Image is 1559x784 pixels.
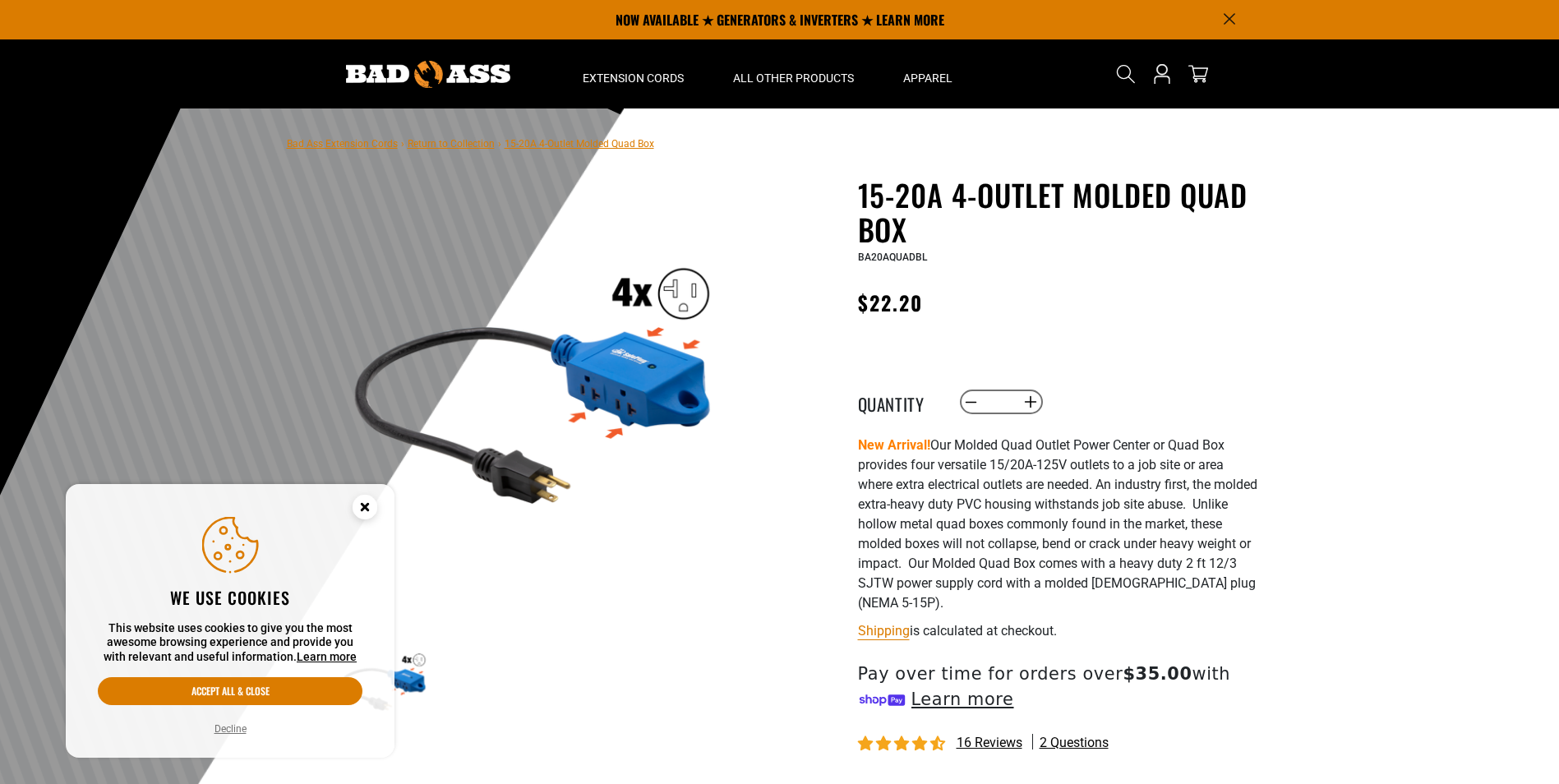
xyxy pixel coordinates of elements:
a: Shipping [858,623,910,639]
nav: breadcrumbs [287,133,654,153]
button: Accept all & close [98,677,362,705]
p: Our Molded Quad Outlet Power Center or Quad Box provides four versatile 15/20A-125V outlets to a ... [858,436,1261,613]
span: 16 reviews [957,735,1022,750]
summary: Apparel [879,39,977,108]
summary: Search [1113,61,1139,87]
span: 2 questions [1040,734,1109,752]
span: 4.44 stars [858,736,948,752]
a: Return to Collection [408,138,495,150]
summary: All Other Products [708,39,879,108]
h2: We use cookies [98,587,362,608]
a: Bad Ass Extension Cords [287,138,398,150]
span: All Other Products [733,71,854,85]
span: Apparel [903,71,952,85]
aside: Cookie Consent [66,484,394,759]
span: 15-20A 4-Outlet Molded Quad Box [505,138,654,150]
span: BA20AQUADBL [858,251,927,263]
div: is calculated at checkout. [858,620,1261,642]
label: Quantity [858,391,940,413]
strong: New Arrival! [858,437,930,453]
a: Learn more [297,650,357,663]
p: This website uses cookies to give you the most awesome browsing experience and provide you with r... [98,621,362,665]
span: › [498,138,501,150]
h1: 15-20A 4-Outlet Molded Quad Box [858,178,1261,247]
img: Bad Ass Extension Cords [346,61,510,88]
span: $22.20 [858,288,923,317]
span: › [401,138,404,150]
button: Decline [210,721,251,737]
summary: Extension Cords [558,39,708,108]
span: Extension Cords [583,71,684,85]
